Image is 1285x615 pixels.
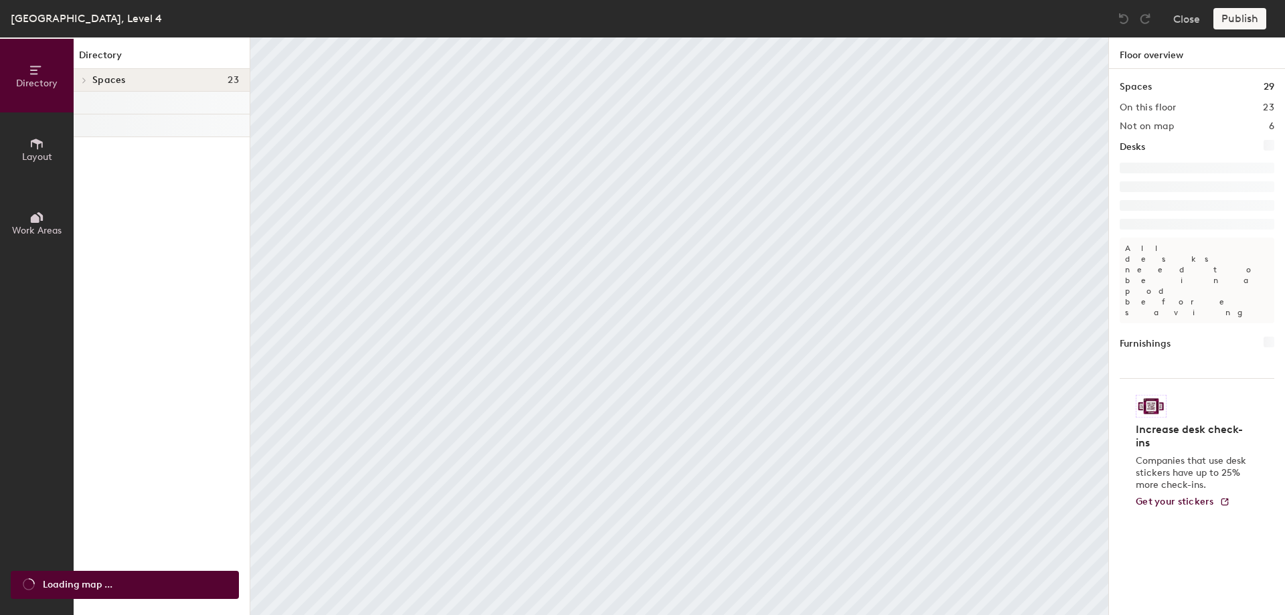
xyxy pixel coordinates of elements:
[43,578,112,592] span: Loading map ...
[92,75,126,86] span: Spaces
[1120,238,1274,323] p: All desks need to be in a pod before saving
[250,37,1108,615] canvas: Map
[1138,12,1152,25] img: Redo
[1109,37,1285,69] h1: Floor overview
[74,48,250,69] h1: Directory
[1264,80,1274,94] h1: 29
[1117,12,1130,25] img: Undo
[1120,102,1177,113] h2: On this floor
[1136,395,1167,418] img: Sticker logo
[1263,102,1274,113] h2: 23
[1269,121,1274,132] h2: 6
[1120,337,1171,351] h1: Furnishings
[11,10,162,27] div: [GEOGRAPHIC_DATA], Level 4
[1120,140,1145,155] h1: Desks
[1136,497,1230,508] a: Get your stickers
[1120,121,1174,132] h2: Not on map
[1136,496,1214,507] span: Get your stickers
[22,151,52,163] span: Layout
[228,75,239,86] span: 23
[1120,80,1152,94] h1: Spaces
[1136,455,1250,491] p: Companies that use desk stickers have up to 25% more check-ins.
[16,78,58,89] span: Directory
[1136,423,1250,450] h4: Increase desk check-ins
[12,225,62,236] span: Work Areas
[1173,8,1200,29] button: Close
